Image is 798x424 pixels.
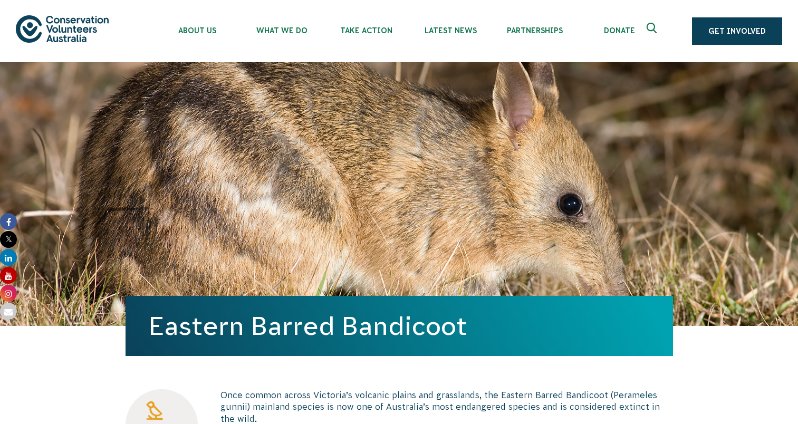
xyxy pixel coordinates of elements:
span: Take Action [324,26,408,35]
span: Expand search box [647,23,660,40]
span: Partnerships [493,26,577,35]
span: About Us [155,26,239,35]
h1: Eastern Barred Bandicoot [149,312,650,340]
a: Get Involved [692,17,782,45]
button: Expand search box Close search box [640,18,666,44]
span: What We Do [239,26,324,35]
span: Donate [577,26,661,35]
span: Latest News [408,26,493,35]
img: logo.svg [16,15,109,42]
